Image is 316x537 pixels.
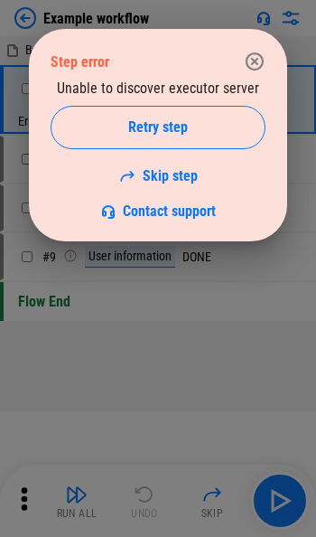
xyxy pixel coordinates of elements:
[101,204,116,219] img: Support
[51,53,109,71] div: Step error
[128,120,188,135] span: Retry step
[119,167,198,184] a: Skip step
[123,203,216,220] span: Contact support
[51,80,265,220] div: Unable to discover executor server
[51,106,265,149] button: Retry step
